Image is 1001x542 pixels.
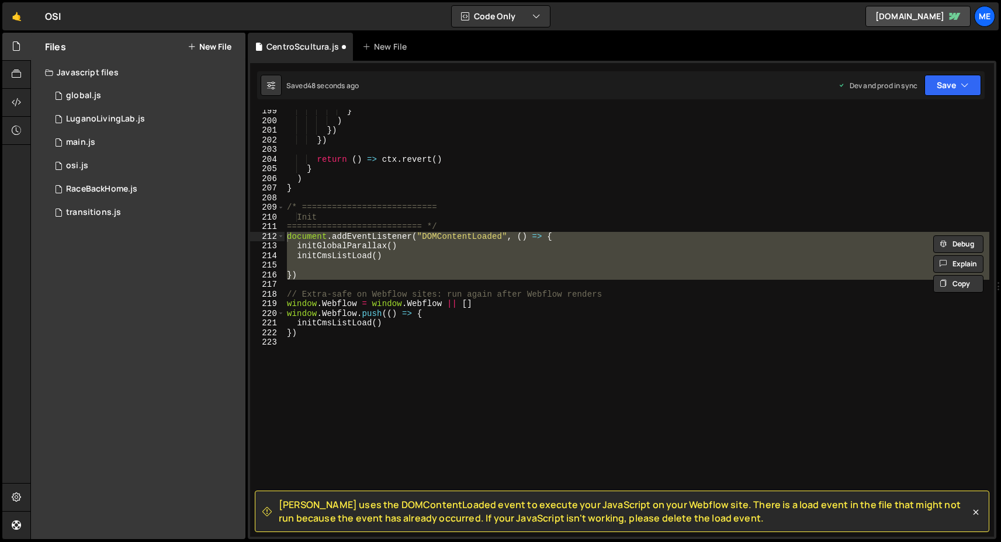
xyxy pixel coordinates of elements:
div: 13341/42528.js [45,107,245,131]
div: RaceBackHome.js [66,184,137,194]
div: transitions.js [66,207,121,218]
div: 204 [250,155,285,165]
div: 211 [250,222,285,232]
button: Code Only [452,6,550,27]
div: 13341/42117.js [45,178,245,201]
div: 205 [250,164,285,174]
a: 🤙 [2,2,31,30]
button: Explain [933,255,983,273]
div: Saved [286,81,359,91]
div: 13341/38761.js [45,131,245,154]
div: LuganoLivingLab.js [66,114,145,124]
div: 13341/33269.js [45,84,245,107]
span: [PERSON_NAME] uses the DOMContentLoaded event to execute your JavaScript on your Webflow site. Th... [279,498,970,524]
div: 216 [250,270,285,280]
div: 215 [250,260,285,270]
div: 200 [250,116,285,126]
div: Javascript files [31,61,245,84]
div: CentroScultura.js [266,41,339,53]
div: 223 [250,338,285,348]
div: 202 [250,135,285,145]
button: New File [188,42,231,51]
div: 212 [250,232,285,242]
div: main.js [66,137,95,148]
div: 207 [250,183,285,193]
div: 48 seconds ago [307,81,359,91]
div: global.js [66,91,101,101]
a: Me [974,6,995,27]
div: 220 [250,309,285,319]
div: OSI [45,9,61,23]
div: 210 [250,213,285,223]
div: 208 [250,193,285,203]
div: 203 [250,145,285,155]
div: 218 [250,290,285,300]
div: 13341/38831.js [45,201,245,224]
button: Save [924,75,981,96]
div: New File [362,41,411,53]
a: [DOMAIN_NAME] [865,6,971,27]
div: 209 [250,203,285,213]
div: 221 [250,318,285,328]
button: Copy [933,275,983,293]
button: Debug [933,235,983,253]
div: 217 [250,280,285,290]
div: 206 [250,174,285,184]
div: 13341/44702.js [45,154,245,178]
h2: Files [45,40,66,53]
div: 213 [250,241,285,251]
div: Dev and prod in sync [838,81,917,91]
div: 222 [250,328,285,338]
div: 214 [250,251,285,261]
div: 219 [250,299,285,309]
div: osi.js [66,161,88,171]
div: 201 [250,126,285,135]
div: 199 [250,106,285,116]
